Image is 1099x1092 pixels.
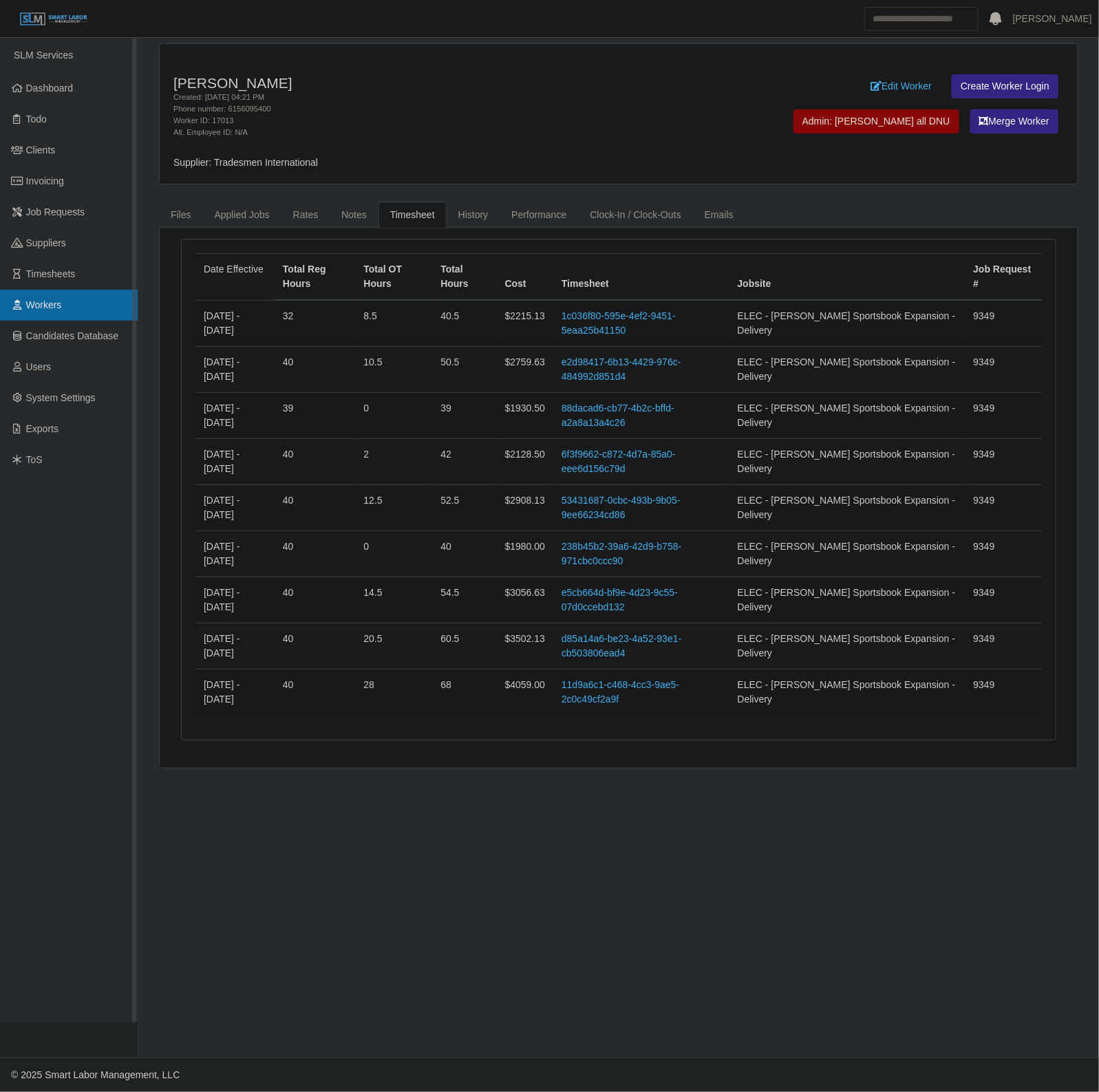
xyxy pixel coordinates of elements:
span: © 2025 Smart Labor Management, LLC [11,1069,180,1080]
td: 42 [432,439,496,485]
td: 40 [432,531,496,577]
td: 54.5 [432,577,496,623]
td: $3502.13 [497,623,553,670]
div: Phone number: 6156095400 [173,103,684,115]
a: Create Worker Login [952,74,1058,98]
td: Date Effective [195,254,275,301]
td: 52.5 [432,485,496,531]
span: Exports [26,423,58,434]
td: [DATE] - [DATE] [195,393,275,439]
span: 9349 [974,541,995,552]
a: Notes [330,202,378,228]
a: [PERSON_NAME] [1013,12,1092,26]
span: 9349 [974,403,995,414]
td: [DATE] - [DATE] [195,347,275,393]
a: 6f3f9662-c872-4d7a-85a0-eee6d156c79d [562,449,676,474]
div: Alt. Employee ID: N/A [173,127,684,138]
a: Timesheet [378,202,447,228]
td: 20.5 [355,623,432,670]
span: 9349 [974,449,995,460]
span: Timesheets [26,268,76,279]
span: System Settings [26,392,96,403]
td: 39 [275,393,355,439]
a: Clock-In / Clock-Outs [578,202,692,228]
th: Job Request # [965,254,1043,301]
td: 40.5 [432,300,496,347]
a: 53431687-0cbc-493b-9b05-9ee66234cd86 [562,495,681,520]
td: 40 [275,577,355,623]
span: 9349 [974,633,995,644]
td: 0 [355,393,432,439]
td: [DATE] - [DATE] [195,623,275,670]
td: $1980.00 [497,531,553,577]
td: 14.5 [355,577,432,623]
a: d85a14a6-be23-4a52-93e1-cb503806ead4 [562,633,681,659]
span: 9349 [974,679,995,690]
span: ELEC - [PERSON_NAME] Sportsbook Expansion - Delivery [738,449,956,474]
td: 40 [275,531,355,577]
a: 238b45b2-39a6-42d9-b758-971cbc0ccc90 [562,541,681,566]
td: $3056.63 [497,577,553,623]
a: Applied Jobs [203,202,281,228]
span: 9349 [974,356,995,367]
a: Edit Worker [862,74,941,98]
a: 1c036f80-595e-4ef2-9451-5eaa25b41150 [562,310,676,336]
span: ELEC - [PERSON_NAME] Sportsbook Expansion - Delivery [738,495,956,520]
span: 9349 [974,310,995,321]
td: 8.5 [355,300,432,347]
span: ELEC - [PERSON_NAME] Sportsbook Expansion - Delivery [738,541,956,566]
span: Invoicing [26,175,64,186]
td: 60.5 [432,623,496,670]
span: Supplier: Tradesmen International [173,157,318,168]
span: 9349 [974,587,995,598]
img: SLM Logo [19,12,88,27]
span: 9349 [974,495,995,506]
td: 32 [275,300,355,347]
button: Admin: [PERSON_NAME] all DNU [793,109,959,133]
a: Emails [693,202,745,228]
td: $2128.50 [497,439,553,485]
th: Total Reg Hours [275,254,355,301]
a: Performance [500,202,578,228]
th: Jobsite [729,254,965,301]
td: 0 [355,531,432,577]
a: Rates [281,202,330,228]
td: $2908.13 [497,485,553,531]
th: Total OT Hours [355,254,432,301]
td: [DATE] - [DATE] [195,300,275,347]
span: Candidates Database [26,330,119,341]
span: Todo [26,114,47,125]
td: [DATE] - [DATE] [195,531,275,577]
span: ELEC - [PERSON_NAME] Sportsbook Expansion - Delivery [738,587,956,612]
td: [DATE] - [DATE] [195,439,275,485]
span: Users [26,361,52,372]
a: e2d98417-6b13-4429-976c-484992d851d4 [562,356,681,382]
td: [DATE] - [DATE] [195,670,275,716]
td: [DATE] - [DATE] [195,485,275,531]
td: 68 [432,670,496,716]
h4: [PERSON_NAME] [173,74,684,92]
span: ELEC - [PERSON_NAME] Sportsbook Expansion - Delivery [738,356,956,382]
td: $2215.13 [497,300,553,347]
span: Workers [26,299,62,310]
td: 12.5 [355,485,432,531]
td: 40 [275,670,355,716]
div: Created: [DATE] 04:21 PM [173,92,684,103]
td: 40 [275,347,355,393]
td: 2 [355,439,432,485]
span: ELEC - [PERSON_NAME] Sportsbook Expansion - Delivery [738,633,956,659]
td: $1930.50 [497,393,553,439]
td: 50.5 [432,347,496,393]
input: Search [864,7,979,31]
td: 40 [275,623,355,670]
td: $4059.00 [497,670,553,716]
th: Timesheet [553,254,729,301]
span: Clients [26,144,56,156]
span: Dashboard [26,83,74,94]
a: e5cb664d-bf9e-4d23-9c55-07d0ccebd132 [562,587,678,612]
td: 40 [275,485,355,531]
span: Job Requests [26,206,85,217]
div: Worker ID: 17013 [173,115,684,127]
th: Cost [497,254,553,301]
td: $2759.63 [497,347,553,393]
